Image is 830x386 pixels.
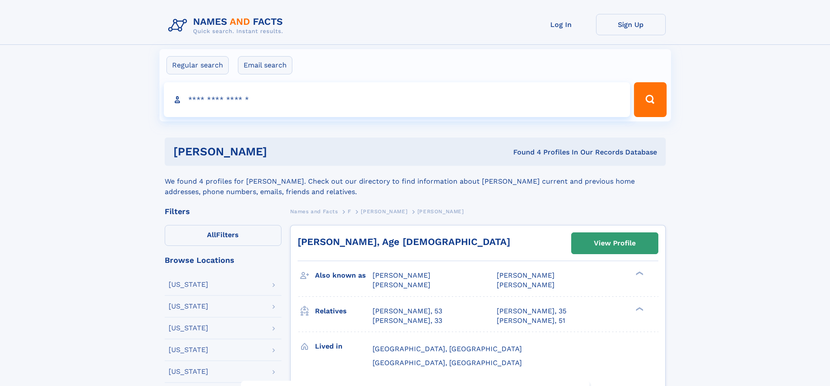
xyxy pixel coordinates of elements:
[164,82,630,117] input: search input
[169,325,208,332] div: [US_STATE]
[634,306,644,312] div: ❯
[417,208,464,215] span: [PERSON_NAME]
[315,304,373,319] h3: Relatives
[169,346,208,353] div: [US_STATE]
[315,268,373,283] h3: Also known as
[373,281,430,289] span: [PERSON_NAME]
[373,359,522,367] span: [GEOGRAPHIC_DATA], [GEOGRAPHIC_DATA]
[298,236,510,247] a: [PERSON_NAME], Age [DEMOGRAPHIC_DATA]
[348,206,351,217] a: F
[390,148,657,157] div: Found 4 Profiles In Our Records Database
[594,233,636,253] div: View Profile
[572,233,658,254] a: View Profile
[315,339,373,354] h3: Lived in
[373,345,522,353] span: [GEOGRAPHIC_DATA], [GEOGRAPHIC_DATA]
[165,208,281,215] div: Filters
[526,14,596,35] a: Log In
[361,206,407,217] a: [PERSON_NAME]
[238,56,292,74] label: Email search
[165,225,281,246] label: Filters
[207,231,216,239] span: All
[165,256,281,264] div: Browse Locations
[373,316,442,326] a: [PERSON_NAME], 33
[173,146,390,157] h1: [PERSON_NAME]
[290,206,338,217] a: Names and Facts
[169,281,208,288] div: [US_STATE]
[361,208,407,215] span: [PERSON_NAME]
[497,316,565,326] a: [PERSON_NAME], 51
[497,271,555,279] span: [PERSON_NAME]
[165,14,290,37] img: Logo Names and Facts
[165,166,666,197] div: We found 4 profiles for [PERSON_NAME]. Check out our directory to find information about [PERSON_...
[166,56,229,74] label: Regular search
[497,281,555,289] span: [PERSON_NAME]
[634,82,666,117] button: Search Button
[373,271,430,279] span: [PERSON_NAME]
[169,303,208,310] div: [US_STATE]
[373,306,442,316] a: [PERSON_NAME], 53
[497,306,566,316] a: [PERSON_NAME], 35
[634,271,644,276] div: ❯
[348,208,351,215] span: F
[596,14,666,35] a: Sign Up
[169,368,208,375] div: [US_STATE]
